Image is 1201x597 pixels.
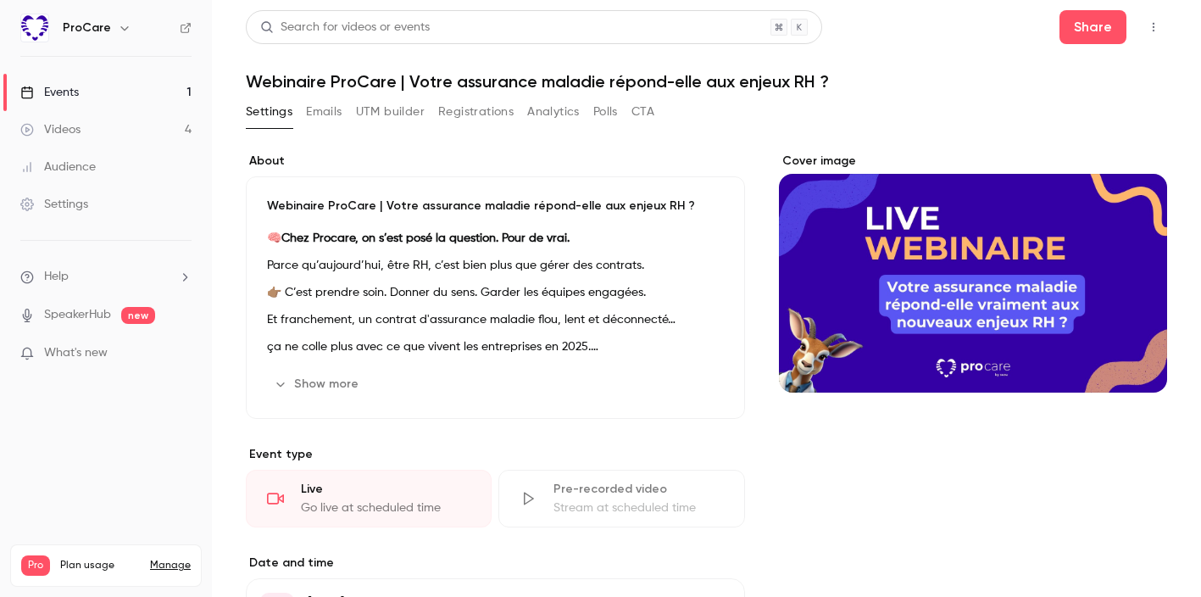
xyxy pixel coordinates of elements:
span: Plan usage [60,559,140,572]
label: About [246,153,745,170]
li: help-dropdown-opener [20,268,192,286]
p: Parce qu’aujourd’hui, être RH, c’est bien plus que gérer des contrats. [267,255,724,276]
a: SpeakerHub [44,306,111,324]
p: ça ne colle plus avec ce que vivent les entreprises en 2025. [267,337,724,357]
p: 👉🏽 C’est prendre soin. Donner du sens. Garder les équipes engagées. [267,282,724,303]
p: Webinaire ProCare | Votre assurance maladie répond-elle aux enjeux RH ? [267,198,724,215]
h1: Webinaire ProCare | Votre assurance maladie répond-elle aux enjeux RH ? [246,71,1167,92]
span: new [121,307,155,324]
div: Stream at scheduled time [553,499,723,516]
div: Go live at scheduled time [301,499,470,516]
div: Settings [20,196,88,213]
button: Share [1059,10,1126,44]
div: Pre-recorded video [553,481,723,498]
p: Et franchement, un contrat d'assurance maladie flou, lent et déconnecté… [267,310,724,330]
button: Settings [246,98,292,126]
div: Audience [20,159,96,176]
button: Analytics [527,98,580,126]
div: LiveGo live at scheduled time [246,470,492,527]
button: UTM builder [356,98,425,126]
span: What's new [44,344,108,362]
button: Show more [267,371,369,398]
section: Cover image [779,153,1167,393]
strong: Chez Procare, on s’est posé la question. Pour de vrai. [281,232,570,244]
div: Videos [20,121,81,138]
label: Cover image [779,153,1167,170]
button: CTA [631,98,654,126]
span: Help [44,268,69,286]
div: Events [20,84,79,101]
label: Date and time [246,555,745,572]
button: Emails [306,98,342,126]
p: 🧠 [267,228,724,248]
button: Polls [593,98,618,126]
img: ProCare [21,14,48,42]
p: Event type [246,446,745,463]
a: Manage [150,559,191,572]
button: Registrations [438,98,514,126]
div: Search for videos or events [260,19,430,36]
div: Live [301,481,470,498]
span: Pro [21,555,50,576]
div: Pre-recorded videoStream at scheduled time [498,470,744,527]
h6: ProCare [63,20,111,36]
